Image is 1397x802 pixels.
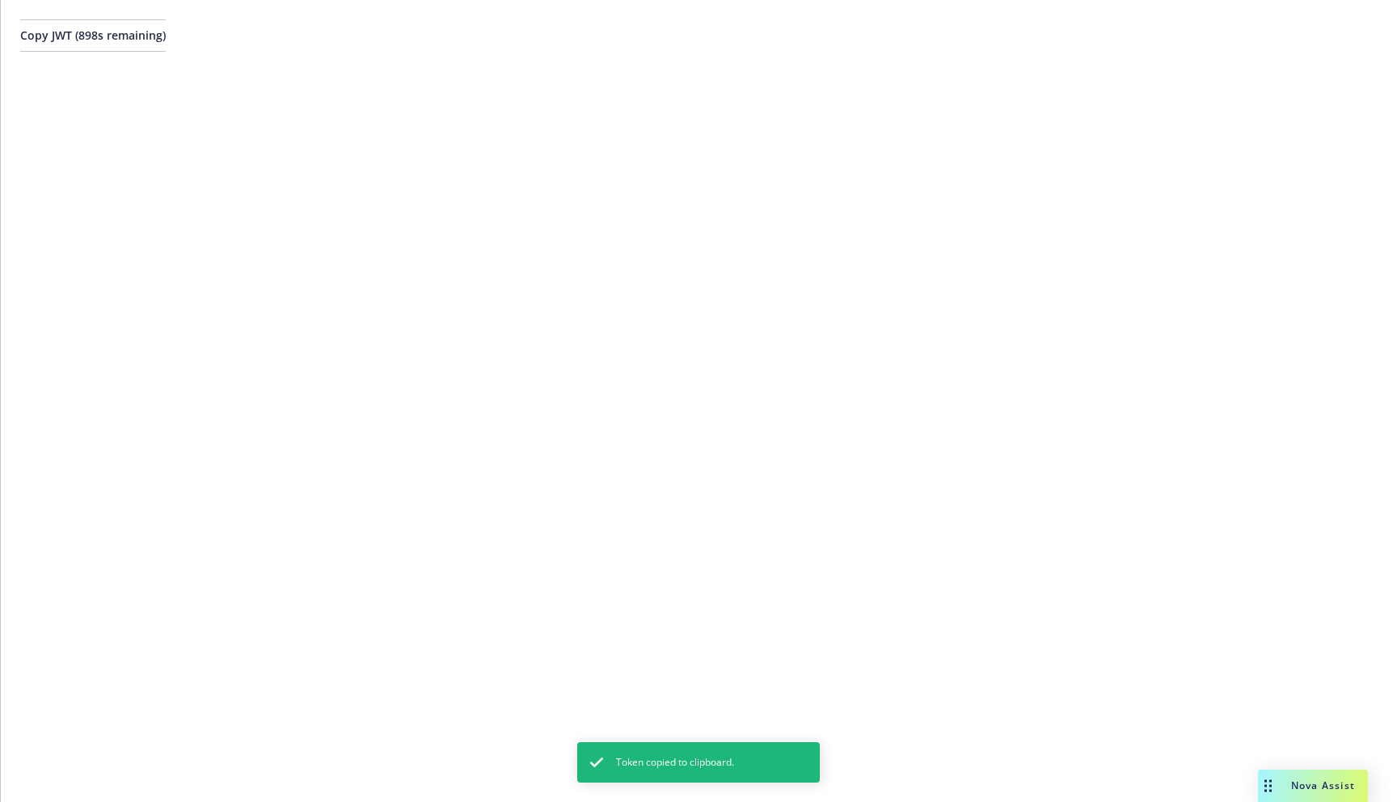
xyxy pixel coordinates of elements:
[1258,770,1368,802] button: Nova Assist
[20,27,166,43] span: Copy JWT ( 898 s remaining)
[1291,779,1355,792] span: Nova Assist
[20,19,166,52] button: Copy JWT (898s remaining)
[1258,770,1278,802] div: Drag to move
[616,755,734,770] span: Token copied to clipboard.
